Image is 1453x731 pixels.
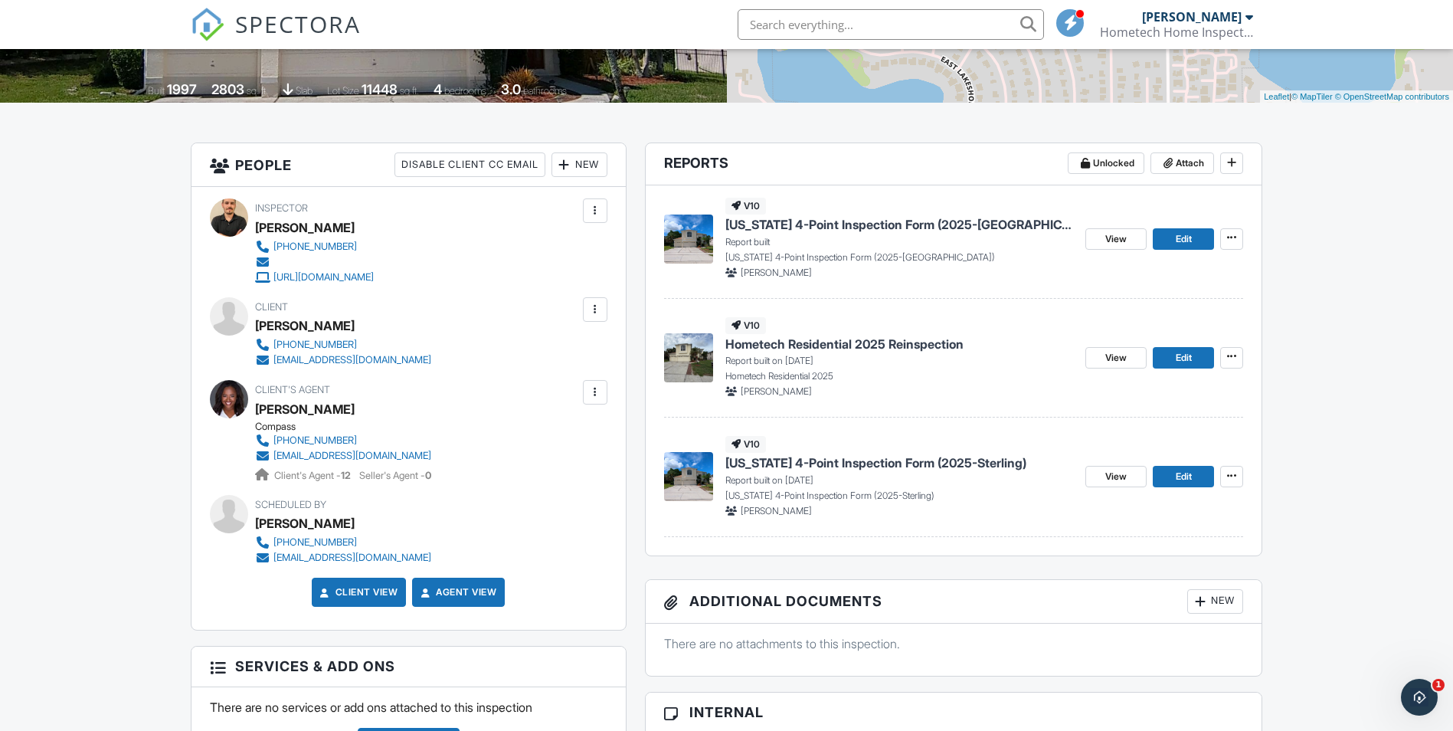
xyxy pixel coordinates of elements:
[255,499,326,510] span: Scheduled By
[255,512,355,535] div: [PERSON_NAME]
[1187,589,1243,614] div: New
[273,536,357,549] div: [PHONE_NUMBER]
[167,81,197,97] div: 1997
[273,271,374,284] div: [URL][DOMAIN_NAME]
[247,85,268,97] span: sq. ft.
[255,337,431,352] a: [PHONE_NUMBER]
[434,81,442,97] div: 4
[273,434,357,447] div: [PHONE_NUMBER]
[646,580,1262,624] h3: Additional Documents
[255,314,355,337] div: [PERSON_NAME]
[523,85,567,97] span: bathrooms
[425,470,431,481] strong: 0
[273,354,431,366] div: [EMAIL_ADDRESS][DOMAIN_NAME]
[417,585,496,600] a: Agent View
[1335,92,1449,101] a: © OpenStreetMap contributors
[148,85,165,97] span: Built
[1100,25,1253,40] div: Hometech Home Inspections
[400,85,419,97] span: sq.ft.
[362,81,398,97] div: 11448
[255,448,431,464] a: [EMAIL_ADDRESS][DOMAIN_NAME]
[551,152,607,177] div: New
[359,470,431,481] span: Seller's Agent -
[255,301,288,313] span: Client
[255,398,355,421] div: [PERSON_NAME]
[255,421,443,433] div: Compass
[1291,92,1333,101] a: © MapTiler
[255,384,330,395] span: Client's Agent
[501,81,521,97] div: 3.0
[1401,679,1438,716] iframe: Intercom live chat
[255,352,431,368] a: [EMAIL_ADDRESS][DOMAIN_NAME]
[327,85,359,97] span: Lot Size
[274,470,353,481] span: Client's Agent -
[255,535,431,550] a: [PHONE_NUMBER]
[394,152,545,177] div: Disable Client CC Email
[1264,92,1289,101] a: Leaflet
[255,550,431,565] a: [EMAIL_ADDRESS][DOMAIN_NAME]
[255,270,374,285] a: [URL][DOMAIN_NAME]
[738,9,1044,40] input: Search everything...
[664,635,1244,652] p: There are no attachments to this inspection.
[191,143,626,187] h3: People
[317,585,398,600] a: Client View
[191,647,626,687] h3: Services & Add ons
[1142,9,1242,25] div: [PERSON_NAME]
[273,552,431,564] div: [EMAIL_ADDRESS][DOMAIN_NAME]
[1260,90,1453,103] div: |
[444,85,486,97] span: bedrooms
[273,241,357,253] div: [PHONE_NUMBER]
[235,8,361,40] span: SPECTORA
[211,81,244,97] div: 2803
[191,21,361,53] a: SPECTORA
[255,202,308,214] span: Inspector
[255,433,431,448] a: [PHONE_NUMBER]
[296,85,313,97] span: slab
[191,8,224,41] img: The Best Home Inspection Software - Spectora
[273,339,357,351] div: [PHONE_NUMBER]
[341,470,351,481] strong: 12
[1432,679,1445,691] span: 1
[255,216,355,239] div: [PERSON_NAME]
[255,239,374,254] a: [PHONE_NUMBER]
[273,450,431,462] div: [EMAIL_ADDRESS][DOMAIN_NAME]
